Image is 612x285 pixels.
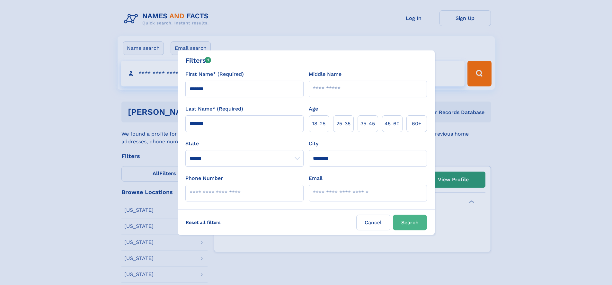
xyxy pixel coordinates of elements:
label: Cancel [356,215,390,230]
button: Search [393,215,427,230]
label: Reset all filters [182,215,225,230]
span: 45‑60 [385,120,400,128]
label: Last Name* (Required) [185,105,243,113]
div: Filters [185,56,211,65]
label: Email [309,174,323,182]
span: 35‑45 [360,120,375,128]
span: 25‑35 [336,120,350,128]
span: 60+ [412,120,421,128]
label: Middle Name [309,70,341,78]
label: City [309,140,318,147]
label: First Name* (Required) [185,70,244,78]
label: State [185,140,304,147]
span: 18‑25 [312,120,325,128]
label: Phone Number [185,174,223,182]
label: Age [309,105,318,113]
